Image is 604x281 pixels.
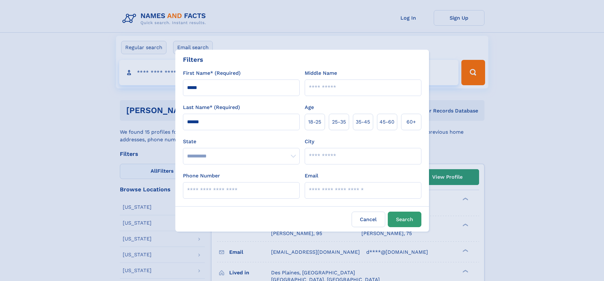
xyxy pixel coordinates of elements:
[305,138,314,145] label: City
[406,118,416,126] span: 60+
[183,138,300,145] label: State
[332,118,346,126] span: 25‑35
[183,104,240,111] label: Last Name* (Required)
[388,212,421,227] button: Search
[183,172,220,180] label: Phone Number
[305,104,314,111] label: Age
[308,118,321,126] span: 18‑25
[352,212,385,227] label: Cancel
[183,69,241,77] label: First Name* (Required)
[305,69,337,77] label: Middle Name
[356,118,370,126] span: 35‑45
[183,55,203,64] div: Filters
[305,172,318,180] label: Email
[380,118,394,126] span: 45‑60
